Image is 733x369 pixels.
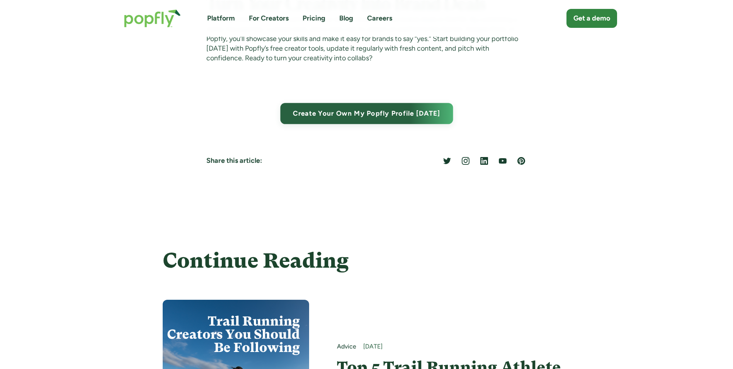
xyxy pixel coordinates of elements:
[566,9,617,28] a: Get a demo
[163,249,570,272] h4: Continue Reading
[206,73,527,83] p: ‍
[206,136,527,146] p: ‍
[303,14,325,23] a: Pricing
[573,14,610,23] div: Get a demo
[206,15,527,63] p: Crafting a standout UGC portfolio is your key to landing dream brand deals in [DATE]. By combinin...
[363,342,570,351] div: [DATE]
[206,156,362,166] h5: Share this article:
[249,14,289,23] a: For Creators
[116,2,189,35] a: home
[280,103,453,124] a: Create Your Own My Popfly Profile [DATE]
[367,14,392,23] a: Careers
[339,14,353,23] a: Blog
[337,342,356,351] a: Advice
[207,14,235,23] a: Platform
